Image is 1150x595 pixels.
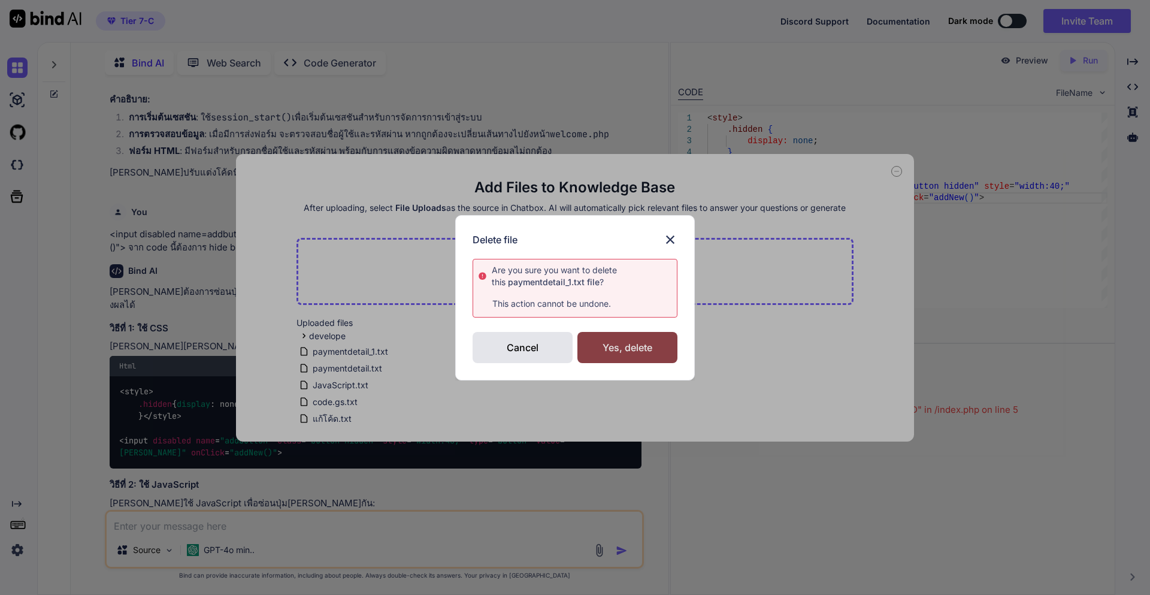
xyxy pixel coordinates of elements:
[506,277,600,287] span: paymentdetail_1.txt file
[478,298,677,310] p: This action cannot be undone.
[473,332,573,363] div: Cancel
[577,332,677,363] div: Yes, delete
[663,232,677,247] img: close
[473,232,517,247] h3: Delete file
[492,264,677,288] div: Are you sure you want to delete this ?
